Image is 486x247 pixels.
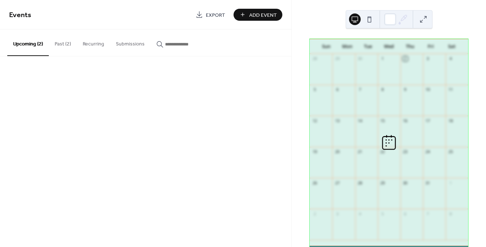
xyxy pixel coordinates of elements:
div: 3 [334,211,340,216]
div: 4 [357,211,363,216]
div: Tue [357,39,379,54]
div: 2 [312,211,317,216]
div: 12 [312,118,317,123]
div: 30 [357,56,363,61]
div: 22 [380,149,385,155]
div: 5 [380,211,385,216]
span: Export [206,11,225,19]
div: Sun [315,39,337,54]
div: 7 [425,211,431,216]
div: 6 [403,211,408,216]
div: Thu [399,39,420,54]
div: 19 [312,149,317,155]
div: 17 [425,118,431,123]
div: 1 [448,180,453,186]
div: Wed [379,39,400,54]
div: 26 [312,180,317,186]
div: 29 [380,180,385,186]
div: 3 [425,56,431,61]
div: 2 [403,56,408,61]
button: Recurring [77,29,110,55]
div: Sat [441,39,462,54]
div: 30 [403,180,408,186]
div: 13 [334,118,340,123]
div: Mon [337,39,358,54]
div: 16 [403,118,408,123]
button: Submissions [110,29,150,55]
div: 4 [448,56,453,61]
div: 5 [312,87,317,92]
div: 31 [425,180,431,186]
div: 20 [334,149,340,155]
div: 14 [357,118,363,123]
div: 1 [380,56,385,61]
div: 7 [357,87,363,92]
div: Fri [420,39,442,54]
div: 6 [334,87,340,92]
span: Add Event [249,11,277,19]
div: 29 [334,56,340,61]
div: 21 [357,149,363,155]
div: 23 [403,149,408,155]
div: 9 [403,87,408,92]
div: 27 [334,180,340,186]
div: 28 [312,56,317,61]
button: Add Event [234,9,282,21]
a: Export [190,9,231,21]
div: 24 [425,149,431,155]
button: Past (2) [49,29,77,55]
div: 18 [448,118,453,123]
div: 25 [448,149,453,155]
div: 11 [448,87,453,92]
button: Upcoming (2) [7,29,49,56]
div: 8 [380,87,385,92]
span: Events [9,8,31,22]
div: 15 [380,118,385,123]
div: 8 [448,211,453,216]
div: 10 [425,87,431,92]
div: 28 [357,180,363,186]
